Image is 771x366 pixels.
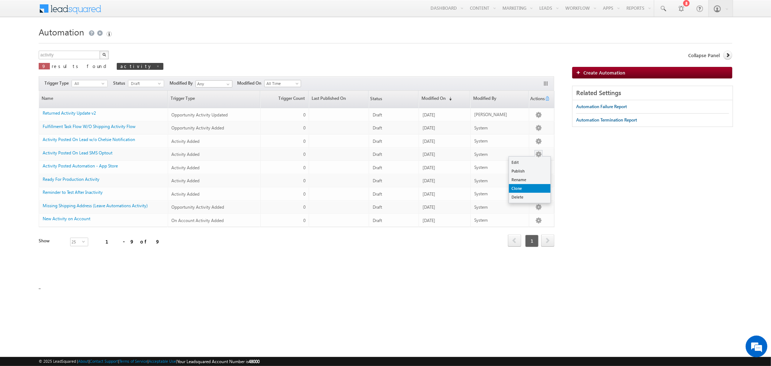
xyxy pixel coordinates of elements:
div: Automation Termination Report [576,117,637,123]
div: 1 - 9 of 9 [106,237,160,246]
span: Automation [39,26,84,38]
div: System [474,178,526,184]
span: 0 [303,165,305,170]
div: Related Settings [573,86,733,100]
div: System [474,125,526,131]
span: 9 [42,63,46,69]
span: activity [120,63,153,69]
a: Delete [509,193,551,201]
textarea: Type your message and hit 'Enter' [9,67,132,217]
div: Chat with us now [38,38,121,47]
span: 0 [303,218,305,223]
span: Draft [373,112,382,118]
span: 25 [70,238,82,246]
a: About [78,359,89,363]
input: Type to Search [196,80,232,88]
span: Activity Added [172,191,200,197]
span: Draft [373,204,382,210]
span: 0 [303,139,305,144]
span: Activity Added [172,165,200,170]
span: Collapse Panel [688,52,720,59]
span: 0 [303,112,305,118]
a: Show All Items [223,81,232,88]
a: Trigger Type [168,91,260,108]
span: Draft [373,178,382,183]
div: System [474,164,526,171]
span: [DATE] [423,112,435,118]
div: [PERSON_NAME] [474,111,526,118]
span: All Time [265,80,299,87]
div: Automation Failure Report [576,103,627,110]
a: Returned Activity Update v2 [43,110,96,116]
span: Opportunity Activity Updated [172,112,228,118]
span: Create Automation [583,69,625,76]
span: select [102,82,107,85]
a: Missing Shipping Address (Leave Automations Activity) [43,203,148,208]
span: results found [52,63,109,69]
a: Modified On(sorted descending) [419,91,470,108]
div: _ [39,24,733,290]
img: d_60004797649_company_0_60004797649 [12,38,30,47]
span: 48000 [249,359,260,364]
img: add_icon.png [576,70,583,75]
a: Rename [509,175,551,184]
span: [DATE] [423,218,435,223]
div: Minimize live chat window [119,4,136,21]
a: Fulfillment Task Flow W/O Shipping Activity Flow [43,124,136,129]
span: Status [113,80,128,86]
div: System [474,138,526,144]
img: Search [102,53,106,56]
span: Draft [128,80,158,87]
span: [DATE] [423,152,435,157]
a: Clone [509,184,551,193]
span: [DATE] [423,191,435,197]
a: next [541,235,554,247]
a: Last Published On [309,91,368,108]
span: Opportunity Activity Added [172,204,224,210]
span: next [541,234,554,247]
a: Edit [509,158,551,167]
span: 0 [303,125,305,131]
span: 0 [303,178,305,183]
span: Draft [373,125,382,131]
a: Activity Posted On Lead SMS Optout [43,150,112,156]
a: prev [508,235,521,247]
a: Acceptable Use [149,359,176,363]
a: Automation Termination Report [576,114,637,127]
div: System [474,151,526,158]
div: System [474,204,526,210]
span: Draft [373,218,382,223]
a: Activity Posted Automation - App Store [43,163,118,169]
span: Activity Added [172,152,200,157]
span: [DATE] [423,178,435,183]
a: Terms of Service [119,359,147,363]
span: 0 [303,191,305,197]
span: (sorted descending) [446,96,452,102]
span: Draft [373,139,382,144]
span: On Account Activity Added [172,218,224,223]
span: [DATE] [423,204,435,210]
span: © 2025 LeadSquared | | | | | [39,358,260,365]
span: Activity Added [172,139,200,144]
a: Name [39,91,167,108]
a: Reminder to Test After Inactivity [43,190,103,195]
a: Publish [509,167,551,175]
a: All Time [264,80,301,87]
span: Trigger Type [44,80,72,86]
span: Actions [529,91,545,107]
span: [DATE] [423,125,435,131]
span: 0 [303,204,305,210]
a: Contact Support [90,359,118,363]
span: Draft [373,152,382,157]
span: prev [508,234,521,247]
a: Activity Posted On Lead w/o Chelsie Notification [43,137,135,142]
div: System [474,217,526,224]
span: [DATE] [423,139,435,144]
span: Draft [373,165,382,170]
span: All [72,80,102,87]
span: Your Leadsquared Account Number is [177,359,260,364]
a: Ready For Production Activity [43,176,99,182]
span: Modified On [237,80,264,86]
span: Modified By [170,80,196,86]
a: New Activity on Account [43,216,90,221]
